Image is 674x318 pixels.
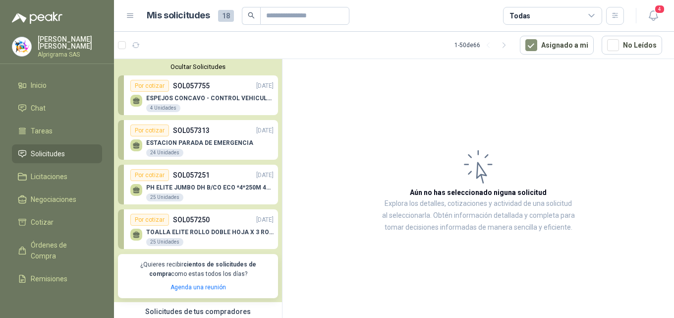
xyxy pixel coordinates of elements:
div: Todas [509,10,530,21]
p: SOL057251 [173,170,210,181]
a: Por cotizarSOL057251[DATE] PH ELITE JUMBO DH B/CO ECO *4*250M 433325 Unidades [118,165,278,204]
span: Inicio [31,80,47,91]
h3: Aún no has seleccionado niguna solicitud [410,187,547,198]
div: Por cotizar [130,125,169,136]
button: Asignado a mi [520,36,594,55]
a: Cotizar [12,213,102,232]
div: 24 Unidades [146,149,183,157]
span: search [248,12,255,19]
a: Agenda una reunión [170,284,226,291]
a: Por cotizarSOL057755[DATE] ESPEJOS CONCAVO - CONTROL VEHICULAR4 Unidades [118,75,278,115]
p: [DATE] [256,171,274,180]
span: Licitaciones [31,171,67,182]
p: [DATE] [256,81,274,91]
button: Ocultar Solicitudes [118,63,278,70]
p: SOL057313 [173,125,210,136]
p: [DATE] [256,126,274,135]
span: Remisiones [31,273,67,284]
p: [DATE] [256,215,274,225]
a: Órdenes de Compra [12,236,102,265]
a: Remisiones [12,269,102,288]
p: ESTACION PARADA DE EMERGENCIA [146,139,253,146]
button: No Leídos [602,36,662,55]
div: Por cotizar [130,169,169,181]
a: Por cotizarSOL057313[DATE] ESTACION PARADA DE EMERGENCIA24 Unidades [118,120,278,160]
div: Por cotizar [130,80,169,92]
p: SOL057755 [173,80,210,91]
div: 25 Unidades [146,238,183,246]
div: Ocultar SolicitudesPor cotizarSOL057755[DATE] ESPEJOS CONCAVO - CONTROL VEHICULAR4 UnidadesPor co... [114,59,282,302]
div: 1 - 50 de 66 [454,37,512,53]
span: 4 [654,4,665,14]
div: Por cotizar [130,214,169,226]
a: Solicitudes [12,144,102,163]
img: Logo peakr [12,12,62,24]
p: SOL057250 [173,214,210,225]
div: 4 Unidades [146,104,180,112]
a: Configuración [12,292,102,311]
p: TOALLA ELITE ROLLO DOBLE HOJA X 3 ROLLOS [146,229,274,236]
a: Inicio [12,76,102,95]
p: ¿Quieres recibir como estas todos los días? [124,260,272,279]
p: PH ELITE JUMBO DH B/CO ECO *4*250M 4333 [146,184,274,191]
button: 4 [644,7,662,25]
span: Tareas [31,126,53,136]
p: Explora los detalles, cotizaciones y actividad de una solicitud al seleccionarla. Obtén informaci... [382,198,575,234]
a: Negociaciones [12,190,102,209]
p: [PERSON_NAME] [PERSON_NAME] [38,36,102,50]
a: Por cotizarSOL057250[DATE] TOALLA ELITE ROLLO DOBLE HOJA X 3 ROLLOS25 Unidades [118,209,278,249]
span: Negociaciones [31,194,76,205]
span: Órdenes de Compra [31,240,93,261]
a: Tareas [12,122,102,140]
span: Cotizar [31,217,54,228]
b: cientos de solicitudes de compra [149,261,256,277]
h1: Mis solicitudes [147,8,210,23]
a: Chat [12,99,102,118]
div: 25 Unidades [146,193,183,201]
span: Chat [31,103,46,114]
p: ESPEJOS CONCAVO - CONTROL VEHICULAR [146,95,274,102]
a: Licitaciones [12,167,102,186]
img: Company Logo [12,37,31,56]
span: Solicitudes [31,148,65,159]
p: Alprigrama SAS [38,52,102,58]
span: 18 [218,10,234,22]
